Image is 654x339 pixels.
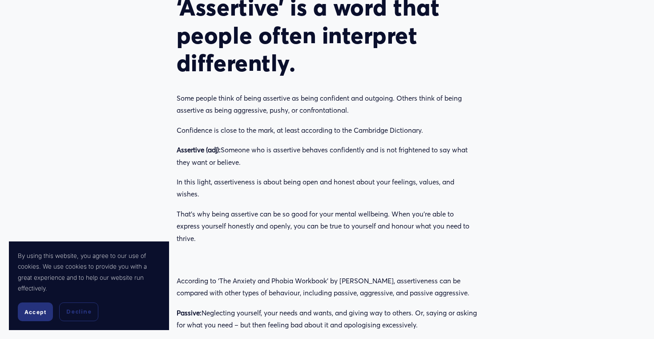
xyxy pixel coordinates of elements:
[177,275,477,299] p: According to ‘The Anxiety and Phobia Workbook’ by [PERSON_NAME], assertiveness can be compared wi...
[177,208,477,245] p: That’s why being assertive can be so good for your mental wellbeing. When you’re able to express ...
[177,92,477,117] p: Some people think of being assertive as being confident and outgoing. Others think of being asser...
[177,146,221,154] strong: Assertive (adj):
[177,124,477,136] p: Confidence is close to the mark, at least according to the Cambridge Dictionary.
[59,302,98,321] button: Decline
[177,309,202,317] strong: Passive:
[177,144,477,168] p: Someone who is assertive behaves confidently and is not frightened to say what they want or believe.
[18,302,53,321] button: Accept
[9,241,169,330] section: Cookie banner
[177,176,477,200] p: In this light, assertiveness is about being open and honest about your feelings, values, and wishes.
[177,307,477,331] p: Neglecting yourself, your needs and wants, and giving way to others. Or, saying or asking for wha...
[24,309,46,315] span: Accept
[66,308,91,316] span: Decline
[18,250,160,294] p: By using this website, you agree to our use of cookies. We use cookies to provide you with a grea...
